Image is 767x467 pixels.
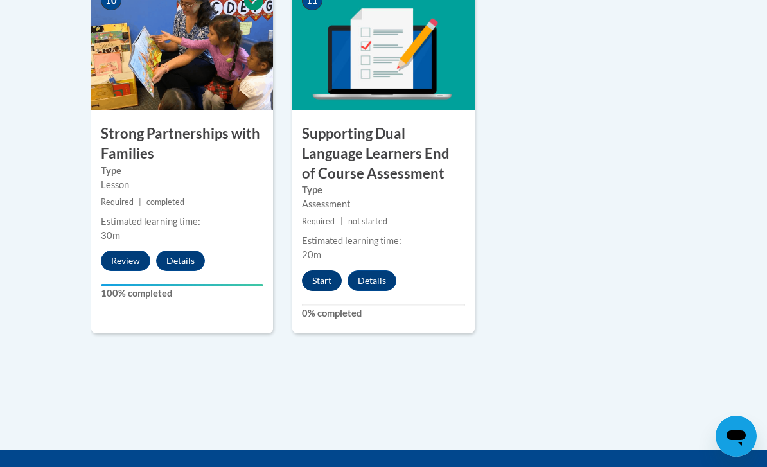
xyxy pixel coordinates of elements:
[146,197,184,207] span: completed
[302,306,464,321] label: 0% completed
[348,216,387,226] span: not started
[292,124,474,183] h3: Supporting Dual Language Learners End of Course Assessment
[101,286,263,301] label: 100% completed
[101,284,263,286] div: Your progress
[340,216,343,226] span: |
[91,124,273,164] h3: Strong Partnerships with Families
[716,416,757,457] iframe: Button to launch messaging window
[101,215,263,229] div: Estimated learning time:
[101,164,263,178] label: Type
[101,197,134,207] span: Required
[302,216,335,226] span: Required
[156,251,205,271] button: Details
[302,197,464,211] div: Assessment
[302,183,464,197] label: Type
[302,270,342,291] button: Start
[139,197,141,207] span: |
[302,234,464,248] div: Estimated learning time:
[101,178,263,192] div: Lesson
[348,270,396,291] button: Details
[101,251,150,271] button: Review
[101,230,120,241] span: 30m
[302,249,321,260] span: 20m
